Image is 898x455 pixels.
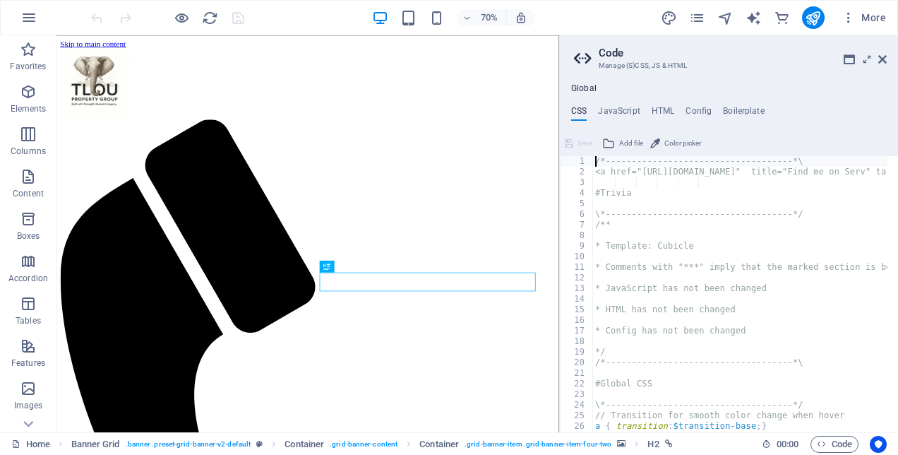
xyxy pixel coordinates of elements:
button: 70% [457,9,507,26]
i: This element contains a background [617,440,625,448]
div: 2 [561,167,594,177]
span: More [842,11,886,25]
span: . grid-banner-item .grid-banner-item-four-two [465,436,611,453]
p: Features [11,357,45,369]
div: 21 [561,368,594,379]
button: Color picker [648,135,703,152]
div: 7 [561,220,594,230]
button: pages [689,9,706,26]
i: Pages (Ctrl+Alt+S) [689,10,705,26]
div: 10 [561,252,594,262]
i: This element is linked [665,440,673,448]
span: Code [817,436,852,453]
i: AI Writer [746,10,762,26]
div: 5 [561,199,594,209]
button: text_generator [746,9,762,26]
span: Color picker [664,135,701,152]
span: 00 00 [777,436,798,453]
p: Content [13,188,44,199]
i: On resize automatically adjust zoom level to fit chosen device. [515,11,527,24]
div: 14 [561,294,594,305]
button: reload [201,9,218,26]
nav: breadcrumb [71,436,673,453]
span: Click to select. Double-click to edit [419,436,459,453]
h2: Code [599,47,887,59]
button: Click here to leave preview mode and continue editing [173,9,190,26]
button: Add file [600,135,645,152]
div: 24 [561,400,594,410]
div: 3 [561,177,594,188]
p: Tables [16,315,41,326]
h6: 70% [478,9,501,26]
span: Add file [619,135,643,152]
div: 17 [561,326,594,336]
h4: CSS [571,106,587,122]
div: 11 [561,262,594,273]
p: Accordion [8,273,48,284]
i: Navigator [717,10,734,26]
div: 4 [561,188,594,199]
i: Reload page [202,10,218,26]
button: commerce [774,9,791,26]
div: 12 [561,273,594,283]
i: Publish [805,10,821,26]
button: More [836,6,892,29]
a: Click to cancel selection. Double-click to open Pages [11,436,50,453]
i: Design (Ctrl+Alt+Y) [661,10,677,26]
div: 6 [561,209,594,220]
h4: Global [571,83,597,95]
span: Click to select. Double-click to edit [647,436,659,453]
button: Usercentrics [870,436,887,453]
button: navigator [717,9,734,26]
p: Favorites [10,61,46,72]
div: 25 [561,410,594,421]
div: 16 [561,315,594,326]
div: 23 [561,389,594,400]
h4: HTML [652,106,675,122]
button: Code [810,436,858,453]
p: Columns [11,146,46,157]
div: 15 [561,305,594,315]
p: Elements [11,103,47,114]
div: 1 [561,156,594,167]
div: 22 [561,379,594,389]
div: 20 [561,357,594,368]
a: Skip to main content [6,6,100,18]
div: 27 [561,432,594,442]
p: Images [14,400,43,411]
i: This element is a customizable preset [256,440,263,448]
span: . grid-banner-content [330,436,397,453]
div: 13 [561,283,594,294]
button: publish [802,6,825,29]
h4: Boilerplate [723,106,765,122]
button: design [661,9,678,26]
span: Click to select. Double-click to edit [71,436,120,453]
span: . banner .preset-grid-banner-v2-default [126,436,251,453]
div: 9 [561,241,594,252]
div: 8 [561,230,594,241]
div: 26 [561,421,594,432]
h4: JavaScript [598,106,640,122]
p: Boxes [17,230,40,242]
div: 18 [561,336,594,347]
i: Commerce [774,10,790,26]
h3: Manage (S)CSS, JS & HTML [599,59,858,72]
span: Click to select. Double-click to edit [285,436,324,453]
h4: Config [686,106,712,122]
div: 19 [561,347,594,357]
span: : [786,439,789,449]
